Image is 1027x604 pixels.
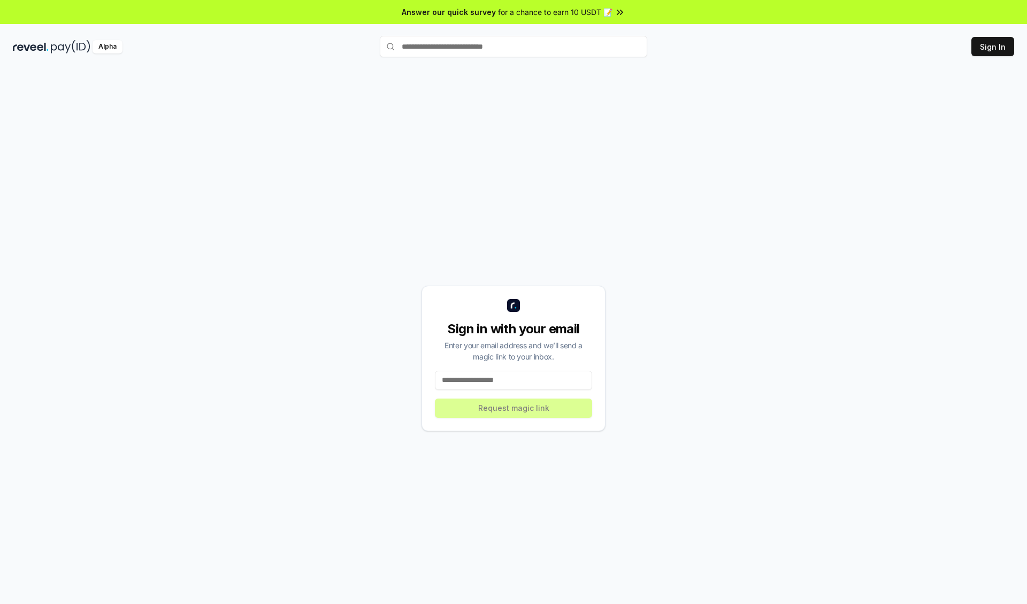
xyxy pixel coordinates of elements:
div: Enter your email address and we’ll send a magic link to your inbox. [435,340,592,362]
button: Sign In [971,37,1014,56]
img: pay_id [51,40,90,53]
div: Alpha [93,40,122,53]
span: for a chance to earn 10 USDT 📝 [498,6,612,18]
div: Sign in with your email [435,320,592,338]
img: reveel_dark [13,40,49,53]
span: Answer our quick survey [402,6,496,18]
img: logo_small [507,299,520,312]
